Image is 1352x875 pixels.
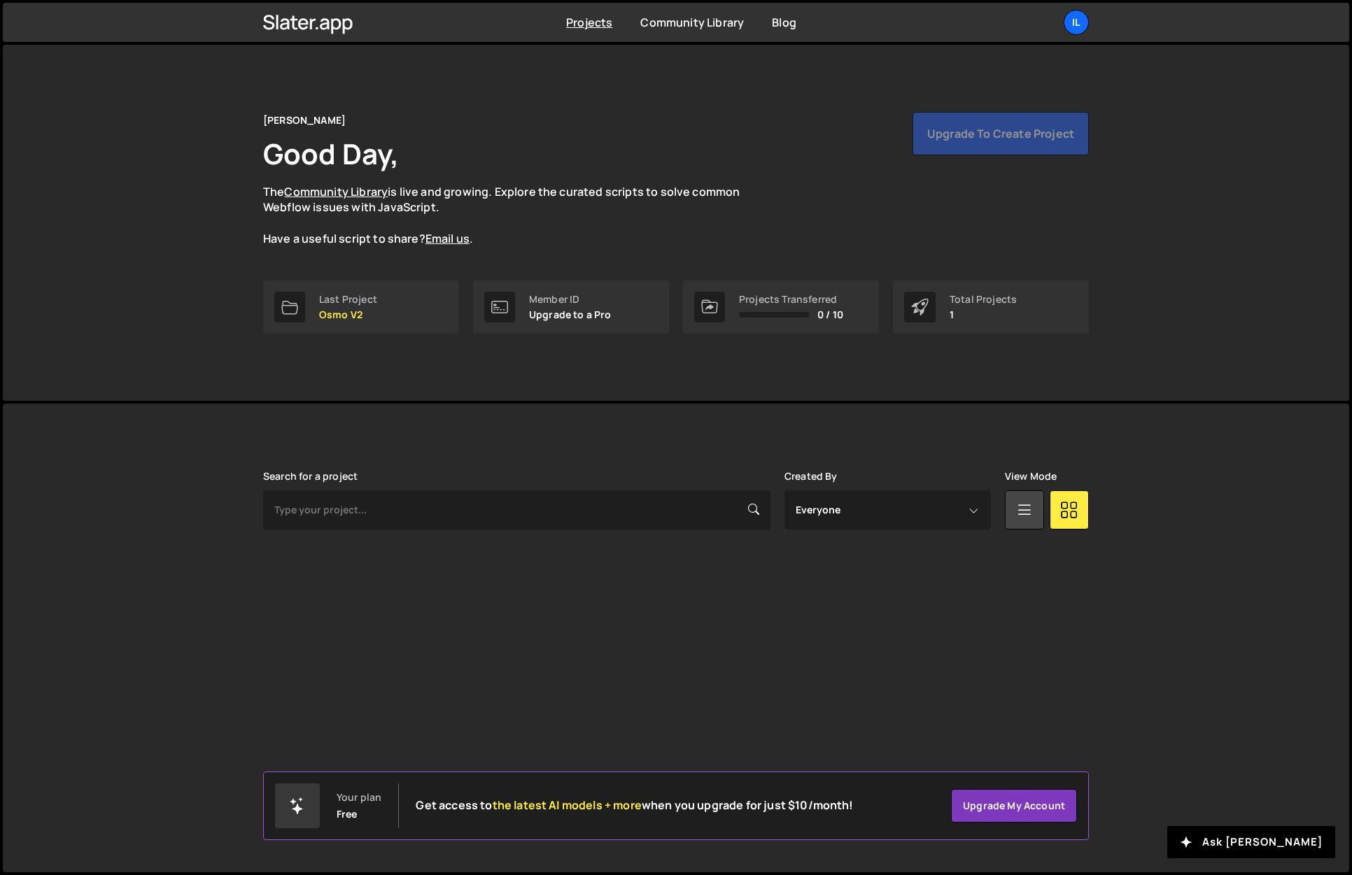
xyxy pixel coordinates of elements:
[951,789,1077,823] a: Upgrade my account
[566,15,612,30] a: Projects
[263,280,459,334] a: Last Project Osmo V2
[529,309,612,320] p: Upgrade to a Pro
[263,471,358,482] label: Search for a project
[263,490,770,529] input: Type your project...
[950,309,1017,320] p: 1
[1064,10,1089,35] a: Il
[950,294,1017,305] div: Total Projects
[1005,471,1057,482] label: View Mode
[284,184,388,199] a: Community Library
[319,294,377,305] div: Last Project
[529,294,612,305] div: Member ID
[817,309,843,320] span: 0 / 10
[425,231,470,246] a: Email us
[772,15,796,30] a: Blog
[337,809,358,820] div: Free
[784,471,838,482] label: Created By
[739,294,843,305] div: Projects Transferred
[1167,826,1335,858] button: Ask [PERSON_NAME]
[319,309,377,320] p: Osmo V2
[263,184,767,247] p: The is live and growing. Explore the curated scripts to solve common Webflow issues with JavaScri...
[263,134,399,173] h1: Good Day,
[640,15,744,30] a: Community Library
[337,792,381,803] div: Your plan
[263,112,346,129] div: [PERSON_NAME]
[416,799,853,812] h2: Get access to when you upgrade for just $10/month!
[493,797,642,813] span: the latest AI models + more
